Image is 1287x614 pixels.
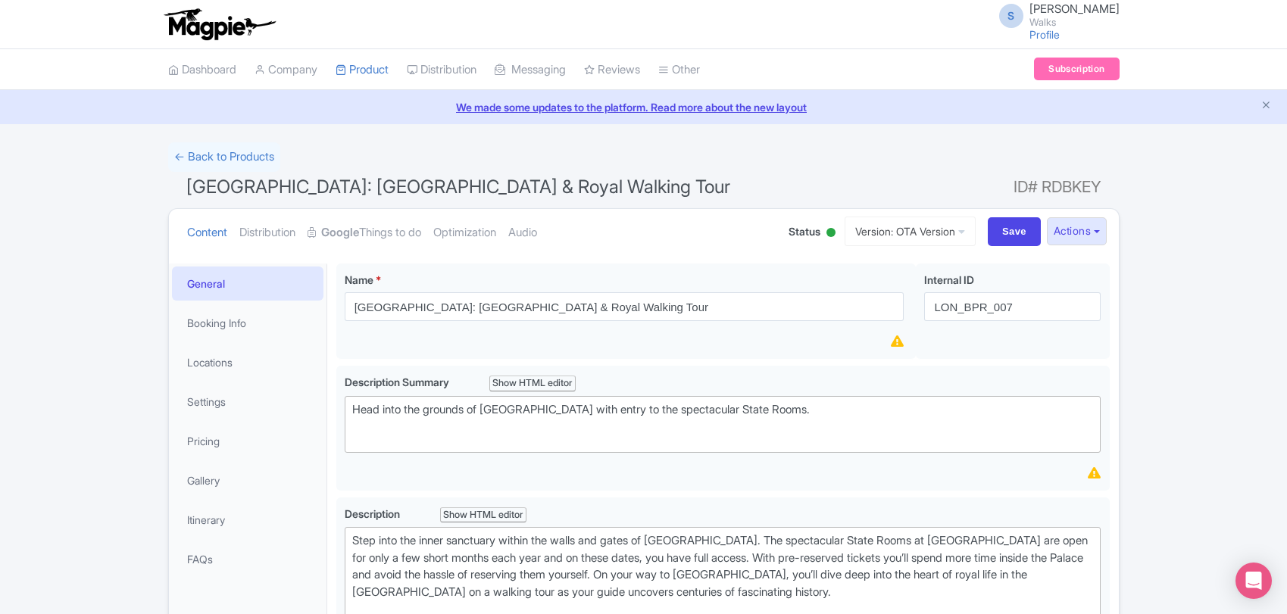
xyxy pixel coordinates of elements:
[489,376,576,391] div: Show HTML editor
[999,4,1023,28] span: S
[789,223,820,239] span: Status
[1029,28,1060,41] a: Profile
[172,424,323,458] a: Pricing
[584,49,640,91] a: Reviews
[407,49,476,91] a: Distribution
[1047,217,1107,245] button: Actions
[1029,17,1120,27] small: Walks
[440,507,527,523] div: Show HTML editor
[172,542,323,576] a: FAQs
[845,217,976,246] a: Version: OTA Version
[187,209,227,257] a: Content
[508,209,537,257] a: Audio
[168,49,236,91] a: Dashboard
[352,401,1094,435] div: Head into the grounds of [GEOGRAPHIC_DATA] with entry to the spectacular State Rooms.
[823,222,839,245] div: Active
[186,176,730,198] span: [GEOGRAPHIC_DATA]: [GEOGRAPHIC_DATA] & Royal Walking Tour
[172,345,323,379] a: Locations
[336,49,389,91] a: Product
[172,266,323,301] a: General
[321,224,359,242] strong: Google
[9,99,1278,115] a: We made some updates to the platform. Read more about the new layout
[161,8,278,41] img: logo-ab69f6fb50320c5b225c76a69d11143b.png
[433,209,496,257] a: Optimization
[168,142,280,172] a: ← Back to Products
[1260,98,1272,115] button: Close announcement
[172,306,323,340] a: Booking Info
[345,273,373,286] span: Name
[1235,563,1272,599] div: Open Intercom Messenger
[924,273,974,286] span: Internal ID
[239,209,295,257] a: Distribution
[1014,172,1101,202] span: ID# RDBKEY
[1034,58,1119,80] a: Subscription
[1029,2,1120,16] span: [PERSON_NAME]
[988,217,1041,246] input: Save
[255,49,317,91] a: Company
[345,376,451,388] span: Description Summary
[345,507,402,520] span: Description
[172,463,323,497] a: Gallery
[172,503,323,537] a: Itinerary
[308,209,421,257] a: GoogleThings to do
[172,385,323,419] a: Settings
[658,49,700,91] a: Other
[990,3,1120,27] a: S [PERSON_NAME] Walks
[495,49,566,91] a: Messaging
